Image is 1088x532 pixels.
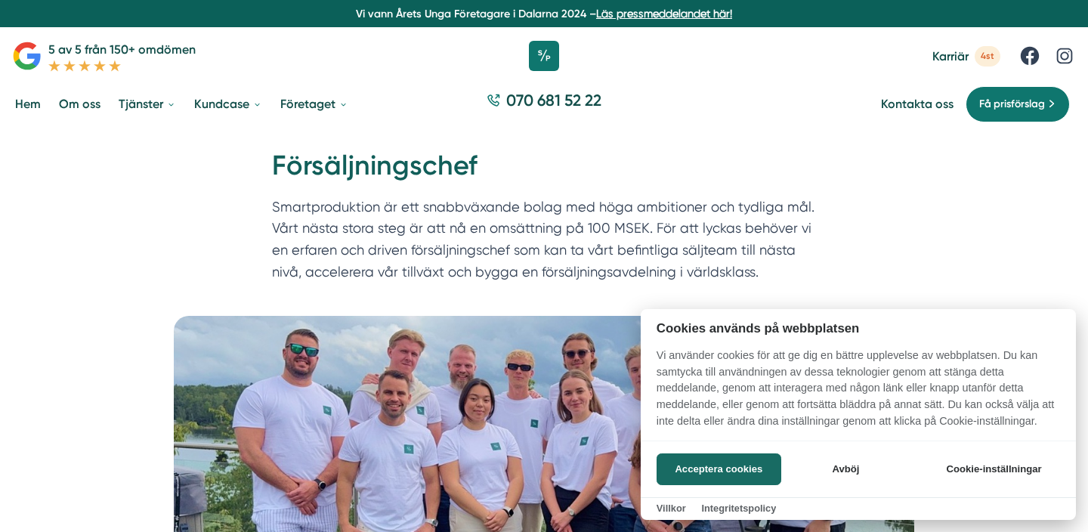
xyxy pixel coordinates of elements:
a: Villkor [657,503,686,514]
a: Integritetspolicy [701,503,776,514]
p: Vi använder cookies för att ge dig en bättre upplevelse av webbplatsen. Du kan samtycka till anvä... [641,348,1076,440]
button: Avböj [786,453,906,485]
button: Acceptera cookies [657,453,781,485]
button: Cookie-inställningar [928,453,1060,485]
h2: Cookies används på webbplatsen [641,321,1076,336]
